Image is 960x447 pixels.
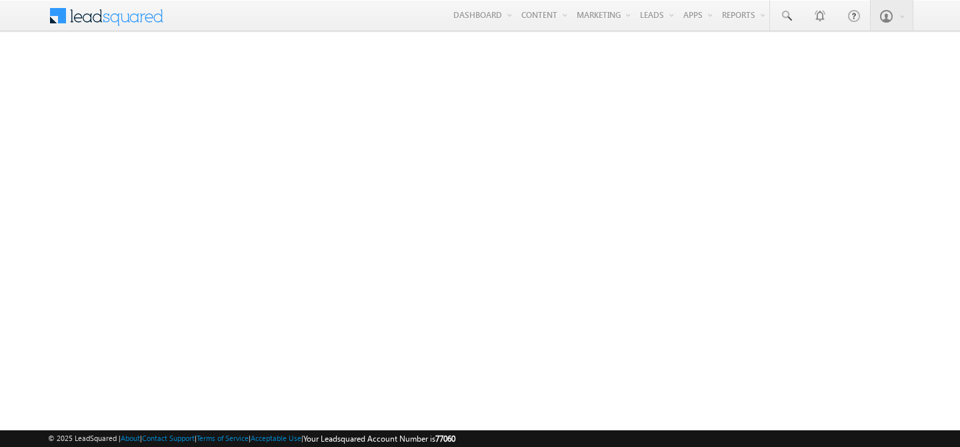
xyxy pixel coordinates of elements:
span: © 2025 LeadSquared | | | | | [48,432,455,445]
span: Your Leadsquared Account Number is [303,434,455,444]
a: About [121,434,140,442]
a: Terms of Service [197,434,249,442]
span: 77060 [435,434,455,444]
a: Contact Support [142,434,195,442]
a: Acceptable Use [251,434,301,442]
